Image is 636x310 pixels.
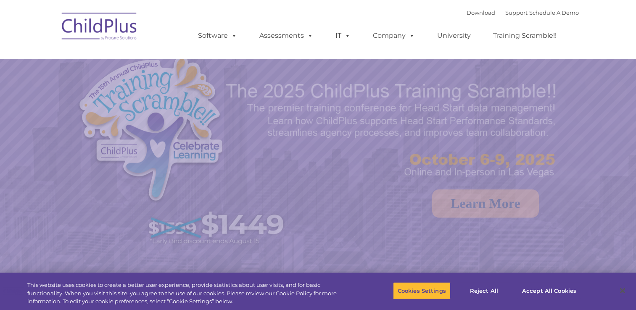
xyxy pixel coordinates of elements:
a: Training Scramble!! [485,27,565,44]
button: Cookies Settings [393,282,451,299]
a: Assessments [251,27,322,44]
a: Support [505,9,528,16]
img: ChildPlus by Procare Solutions [58,7,142,49]
font: | [467,9,579,16]
a: Software [190,27,245,44]
div: This website uses cookies to create a better user experience, provide statistics about user visit... [27,281,350,306]
a: Schedule A Demo [529,9,579,16]
button: Accept All Cookies [517,282,581,299]
button: Reject All [458,282,510,299]
a: Company [364,27,423,44]
button: Close [613,281,632,300]
a: Learn More [432,189,539,218]
a: IT [327,27,359,44]
a: University [429,27,479,44]
a: Download [467,9,495,16]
